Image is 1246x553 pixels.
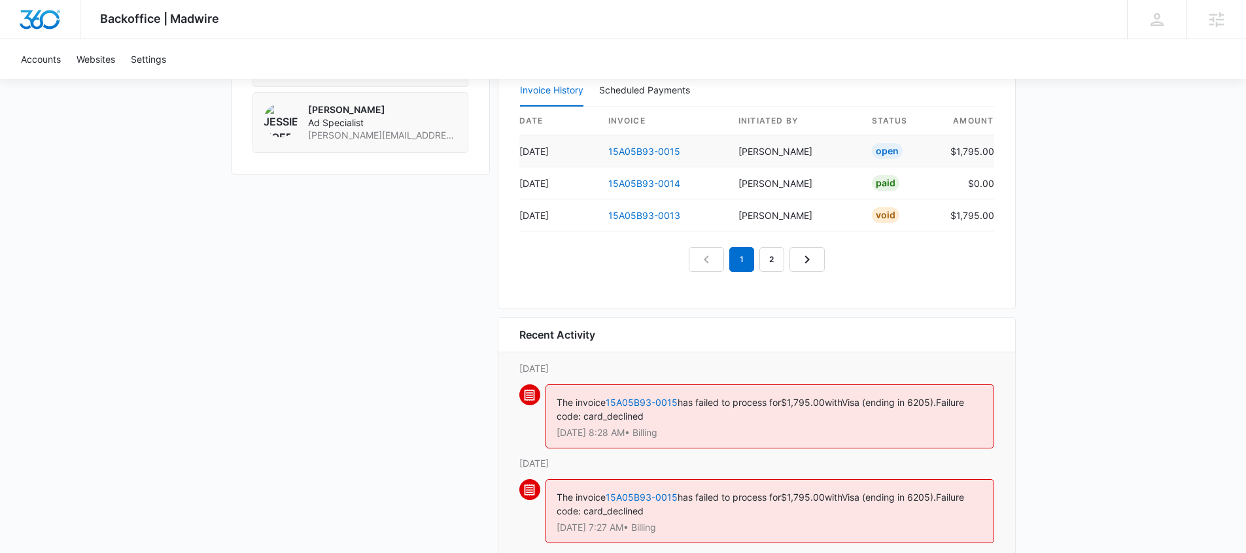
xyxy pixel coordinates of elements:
span: $1,795.00 [781,492,825,503]
a: Next Page [789,247,825,272]
td: $1,795.00 [940,135,994,167]
h6: Recent Activity [519,327,595,343]
em: 1 [729,247,754,272]
td: [DATE] [519,135,598,167]
span: has failed to process for [678,397,781,408]
a: Websites [69,39,123,79]
p: [DATE] 8:28 AM • Billing [557,428,983,437]
span: [PERSON_NAME][EMAIL_ADDRESS][PERSON_NAME][DOMAIN_NAME] [308,129,457,142]
span: has failed to process for [678,492,781,503]
span: The invoice [557,397,606,408]
td: [DATE] [519,199,598,231]
td: [PERSON_NAME] [728,167,861,199]
span: Ad Specialist [308,116,457,129]
p: [DATE] 7:27 AM • Billing [557,523,983,532]
span: Backoffice | Madwire [100,12,219,25]
a: 15A05B93-0015 [606,492,678,503]
span: $1,795.00 [781,397,825,408]
a: 15A05B93-0014 [608,178,680,189]
a: 15A05B93-0013 [608,210,680,221]
div: Void [872,207,899,223]
div: Paid [872,175,899,191]
span: Visa (ending in 6205). [842,492,936,503]
p: [DATE] [519,361,994,375]
td: [DATE] [519,167,598,199]
td: $1,795.00 [940,199,994,231]
td: $0.00 [940,167,994,199]
div: Scheduled Payments [599,86,695,95]
a: 15A05B93-0015 [606,397,678,408]
th: amount [940,107,994,135]
img: Jessie Hoerr [264,103,298,137]
a: 15A05B93-0015 [608,146,680,157]
nav: Pagination [689,247,825,272]
th: Initiated By [728,107,861,135]
td: [PERSON_NAME] [728,199,861,231]
th: invoice [598,107,728,135]
a: Page 2 [759,247,784,272]
th: status [861,107,940,135]
a: Accounts [13,39,69,79]
span: The invoice [557,492,606,503]
td: [PERSON_NAME] [728,135,861,167]
button: Invoice History [520,75,583,107]
span: Visa (ending in 6205). [842,397,936,408]
p: [PERSON_NAME] [308,103,457,116]
th: date [519,107,598,135]
a: Settings [123,39,174,79]
span: with [825,492,842,503]
div: Open [872,143,903,159]
p: [DATE] [519,456,994,470]
span: with [825,397,842,408]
